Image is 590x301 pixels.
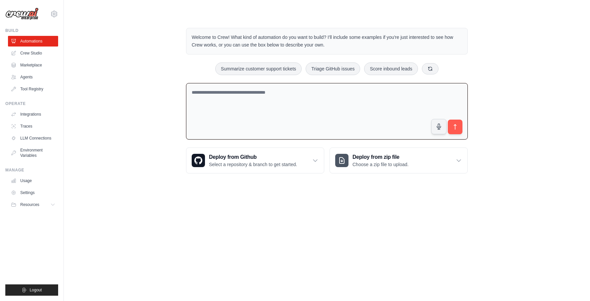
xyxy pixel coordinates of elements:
a: Traces [8,121,58,132]
a: Settings [8,187,58,198]
h3: Deploy from Github [209,153,297,161]
a: Crew Studio [8,48,58,58]
div: Operate [5,101,58,106]
img: Logo [5,8,39,20]
iframe: Chat Widget [557,269,590,301]
a: Usage [8,175,58,186]
a: Agents [8,72,58,82]
button: Score inbound leads [364,62,418,75]
a: Automations [8,36,58,47]
a: Environment Variables [8,145,58,161]
a: Integrations [8,109,58,120]
p: Welcome to Crew! What kind of automation do you want to build? I'll include some examples if you'... [192,34,462,49]
a: Tool Registry [8,84,58,94]
h3: Deploy from zip file [352,153,409,161]
p: Choose a zip file to upload. [352,161,409,168]
p: Select a repository & branch to get started. [209,161,297,168]
button: Logout [5,284,58,296]
a: Marketplace [8,60,58,70]
span: Resources [20,202,39,207]
button: Resources [8,199,58,210]
div: Manage [5,167,58,173]
div: Build [5,28,58,33]
span: Logout [30,287,42,293]
a: LLM Connections [8,133,58,144]
button: Summarize customer support tickets [215,62,302,75]
button: Triage GitHub issues [306,62,360,75]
